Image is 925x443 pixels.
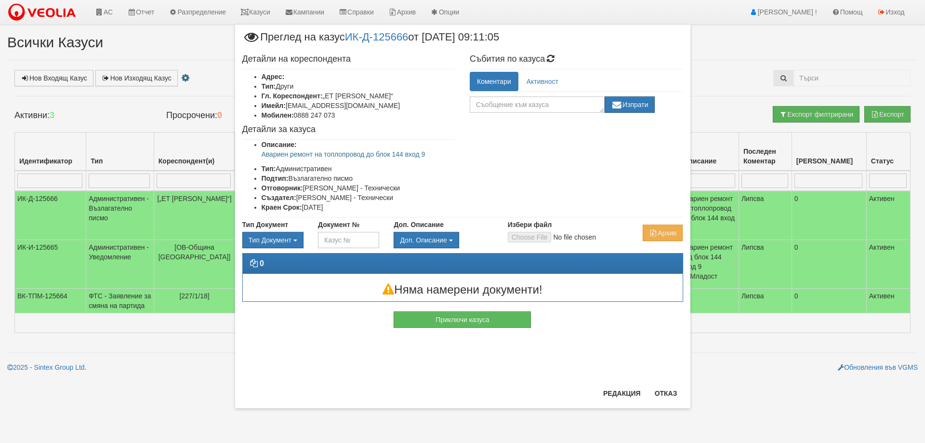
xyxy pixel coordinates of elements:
[249,236,291,244] span: Тип Документ
[400,236,447,244] span: Доп. Описание
[262,164,456,174] li: Административен
[262,183,456,193] li: [PERSON_NAME] - Технически
[318,232,379,248] input: Казус №
[262,194,296,201] b: Създател:
[394,232,459,248] button: Доп. Описание
[318,220,359,229] label: Документ №
[643,225,683,241] button: Архив
[262,141,297,148] b: Описание:
[605,96,655,113] button: Изпрати
[470,72,518,91] a: Коментари
[262,184,303,192] b: Отговорник:
[262,193,456,202] li: [PERSON_NAME] - Технически
[242,232,304,248] button: Тип Документ
[262,73,285,81] b: Адрес:
[242,232,304,248] div: Двоен клик, за изчистване на избраната стойност.
[597,386,647,401] button: Редакция
[242,125,456,134] h4: Детайли за казуса
[394,311,531,328] button: Приключи казуса
[394,220,443,229] label: Доп. Описание
[262,92,323,100] b: Гл. Кореспондент:
[262,110,456,120] li: 0888 247 073
[243,283,683,296] h3: Няма намерени документи!
[519,72,566,91] a: Активност
[262,91,456,101] li: „ЕТ [PERSON_NAME]“
[262,203,302,211] b: Краен Срок:
[262,102,286,109] b: Имейл:
[262,174,456,183] li: Възлагателно писмо
[262,202,456,212] li: [DATE]
[262,82,276,90] b: Тип:
[394,232,493,248] div: Двоен клик, за изчистване на избраната стойност.
[242,32,500,50] span: Преглед на казус от [DATE] 09:11:05
[262,175,289,182] b: Подтип:
[649,386,683,401] button: Отказ
[262,149,456,159] p: Авариен ремонт на топлопровод до блок 144 вход 9
[260,259,264,268] strong: 0
[242,54,456,64] h4: Детайли на кореспондента
[262,165,276,173] b: Тип:
[345,31,409,43] a: ИК-Д-125666
[470,54,683,64] h4: Събития по казуса
[262,101,456,110] li: [EMAIL_ADDRESS][DOMAIN_NAME]
[242,220,289,229] label: Тип Документ
[262,111,294,119] b: Мобилен:
[508,220,552,229] label: Избери файл
[262,81,456,91] li: Други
